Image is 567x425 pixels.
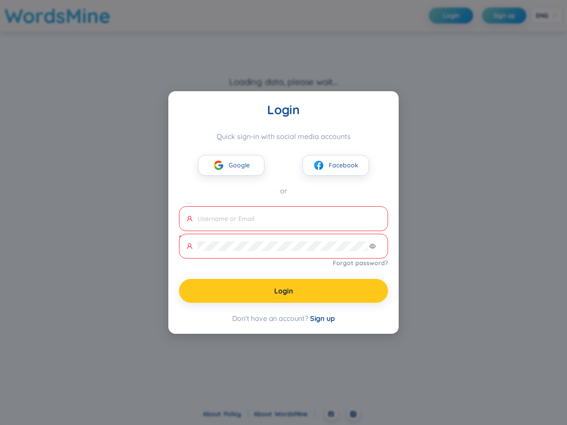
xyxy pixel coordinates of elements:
[369,243,376,249] span: eye
[198,155,264,176] button: googleGoogle
[179,233,388,243] div: Please enter your username or email
[179,132,388,141] div: Quick sign-in with social media accounts
[313,160,324,171] img: facebook
[198,214,381,224] input: Username or Email
[229,160,250,170] span: Google
[179,279,388,303] button: Login
[329,160,358,170] span: Facebook
[179,102,388,118] div: Login
[303,155,369,176] button: facebookFacebook
[186,243,193,249] span: user
[179,185,388,197] div: or
[179,313,388,323] div: Don't have an account?
[213,160,224,171] img: google
[186,216,193,222] span: user
[310,314,335,323] span: Sign up
[274,286,293,296] span: Login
